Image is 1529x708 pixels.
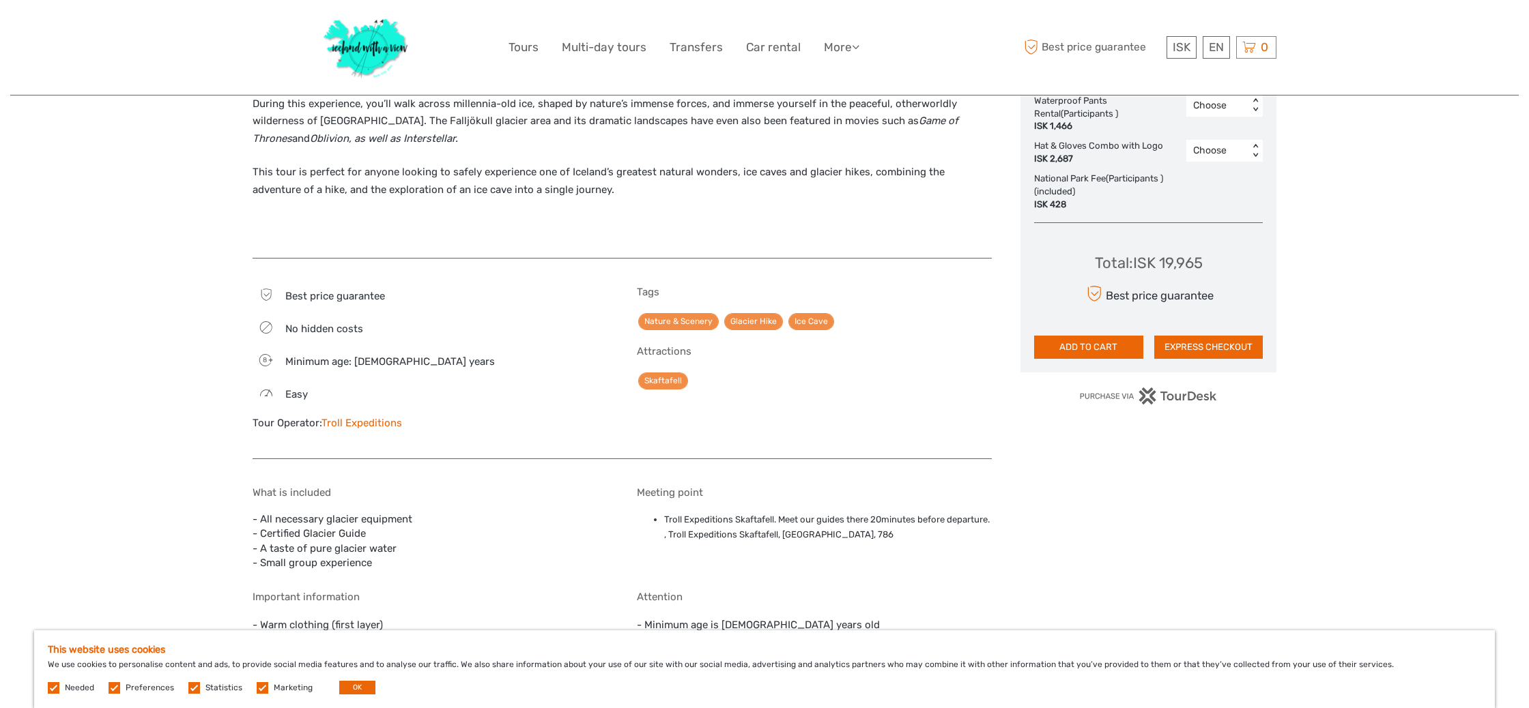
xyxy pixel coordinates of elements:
button: OK [339,681,375,694]
a: Glacier Hike [724,313,783,330]
em: Oblivion, as well as Interstellar. [310,132,458,145]
div: < > [1250,98,1261,113]
label: Needed [65,682,94,694]
span: Minimum age: [DEMOGRAPHIC_DATA] years [285,355,495,368]
label: Marketing [274,682,313,694]
div: Tour Operator: [253,416,608,430]
div: ISK 2,687 [1034,153,1163,166]
div: Hat & Gloves Combo with Logo [1034,140,1170,166]
span: No hidden costs [285,323,363,335]
p: We're away right now. Please check back later! [19,24,154,35]
div: ISK 1,466 [1034,120,1180,133]
span: Best price guarantee [285,290,385,302]
a: Transfers [670,38,723,57]
li: Troll Expeditions Skaftafell. Meet our guides there 20minutes before departure. , Troll Expeditio... [664,512,992,543]
div: Best price guarantee [1083,282,1214,306]
a: More [824,38,859,57]
button: ADD TO CART [1034,336,1143,359]
span: ISK [1173,40,1190,54]
p: - Warm clothing (first layer) [253,617,608,634]
div: < > [1250,144,1261,158]
div: - All necessary glacier equipment - Certified Glacier Guide - A taste of pure glacier water - Sma... [253,486,608,571]
a: Nature & Scenery [638,313,719,330]
a: Multi-day tours [562,38,646,57]
img: PurchaseViaTourDesk.png [1079,387,1218,404]
a: Ice Cave [788,313,834,330]
div: Choose [1193,144,1242,158]
div: Choose [1193,99,1242,113]
div: ISK 428 [1034,198,1199,211]
div: National Park Fee (Participants ) (included) [1034,173,1205,211]
div: Waterproof Pants Rental (Participants ) [1034,95,1186,134]
h5: Meeting point [637,486,992,499]
p: - Minimum age is [DEMOGRAPHIC_DATA] years old [637,617,992,634]
h5: Tags [637,286,992,298]
span: 8 [255,355,274,365]
button: Open LiveChat chat widget [157,21,173,38]
span: Easy [285,388,308,400]
a: Car rental [746,38,801,57]
em: Game of Thrones [253,115,958,145]
span: Best price guarantee [1020,36,1163,59]
h5: Attention [637,591,992,603]
h5: Important information [253,591,608,603]
a: Skaftafell [638,372,688,389]
p: During this experience, you’ll walk across millennia-old ice, shaped by nature’s immense forces, ... [253,95,992,148]
img: 1077-ca632067-b948-436b-9c7a-efe9894e108b_logo_big.jpg [317,10,416,85]
a: Troll Expeditions [321,417,402,429]
span: 0 [1259,40,1270,54]
p: This tour is perfect for anyone looking to safely experience one of Iceland’s greatest natural wo... [253,164,992,198]
button: EXPRESS CHECKOUT [1154,336,1263,359]
label: Statistics [205,682,242,694]
label: Preferences [126,682,174,694]
a: Tours [509,38,539,57]
h5: Attractions [637,345,992,357]
h5: This website uses cookies [48,644,1481,655]
div: EN [1203,36,1230,59]
h5: What is included [253,486,608,499]
div: We use cookies to personalise content and ads, to provide social media features and to analyse ou... [34,630,1495,708]
div: Total : ISK 19,965 [1095,252,1203,274]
